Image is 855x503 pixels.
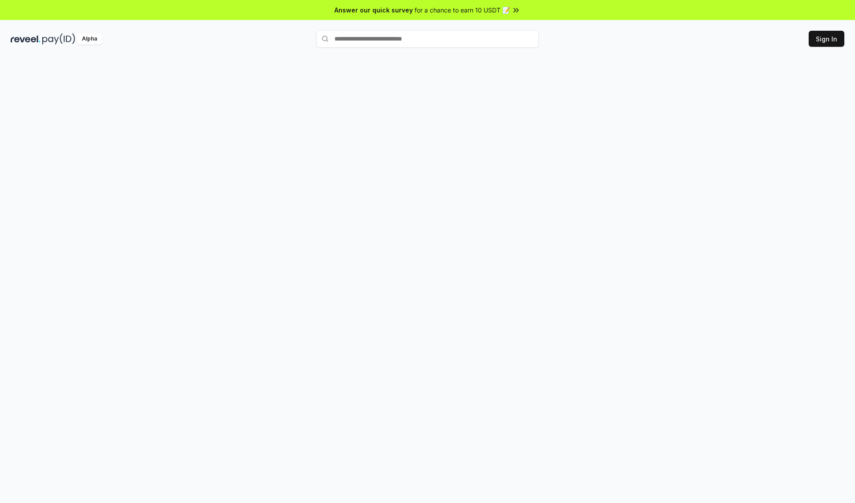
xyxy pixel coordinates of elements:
img: reveel_dark [11,33,41,45]
div: Alpha [77,33,102,45]
button: Sign In [809,31,844,47]
img: pay_id [42,33,75,45]
span: for a chance to earn 10 USDT 📝 [415,5,510,15]
span: Answer our quick survey [334,5,413,15]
